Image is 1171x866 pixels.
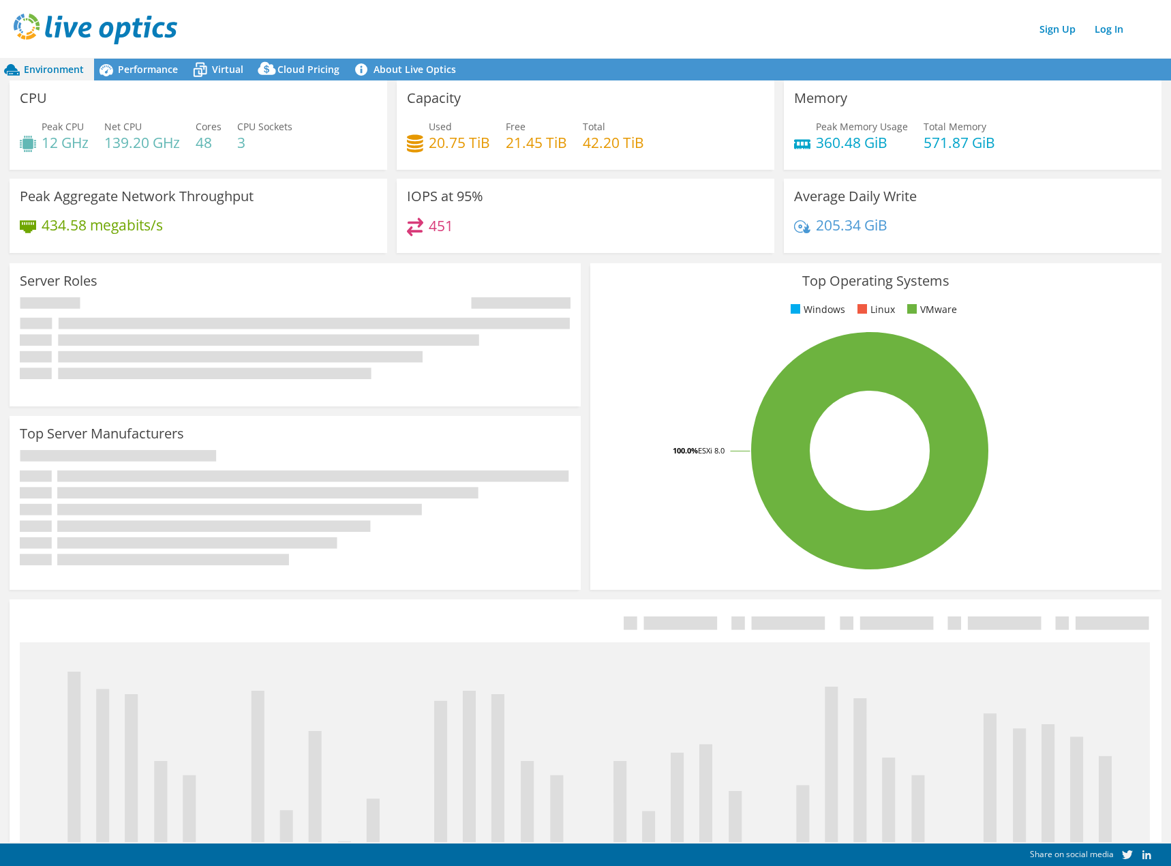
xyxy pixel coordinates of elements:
[816,135,908,150] h4: 360.48 GiB
[600,273,1151,288] h3: Top Operating Systems
[854,302,895,317] li: Linux
[42,218,163,233] h4: 434.58 megabits/s
[42,120,84,133] span: Peak CPU
[42,135,89,150] h4: 12 GHz
[237,120,292,133] span: CPU Sockets
[583,120,605,133] span: Total
[1030,848,1114,860] span: Share on social media
[196,120,222,133] span: Cores
[924,135,995,150] h4: 571.87 GiB
[118,63,178,76] span: Performance
[787,302,845,317] li: Windows
[816,218,887,233] h4: 205.34 GiB
[429,218,453,233] h4: 451
[20,426,184,441] h3: Top Server Manufacturers
[1033,19,1082,39] a: Sign Up
[20,91,47,106] h3: CPU
[429,135,490,150] h4: 20.75 TiB
[196,135,222,150] h4: 48
[407,91,461,106] h3: Capacity
[506,135,567,150] h4: 21.45 TiB
[104,120,142,133] span: Net CPU
[212,63,243,76] span: Virtual
[20,189,254,204] h3: Peak Aggregate Network Throughput
[924,120,986,133] span: Total Memory
[277,63,339,76] span: Cloud Pricing
[904,302,957,317] li: VMware
[583,135,644,150] h4: 42.20 TiB
[506,120,526,133] span: Free
[20,273,97,288] h3: Server Roles
[698,445,725,456] tspan: ESXi 8.0
[24,63,84,76] span: Environment
[104,135,180,150] h4: 139.20 GHz
[1088,19,1130,39] a: Log In
[350,59,466,80] a: About Live Optics
[816,120,908,133] span: Peak Memory Usage
[794,91,847,106] h3: Memory
[429,120,452,133] span: Used
[673,445,698,456] tspan: 100.0%
[14,14,177,44] img: live_optics_svg.svg
[407,189,483,204] h3: IOPS at 95%
[237,135,292,150] h4: 3
[794,189,917,204] h3: Average Daily Write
